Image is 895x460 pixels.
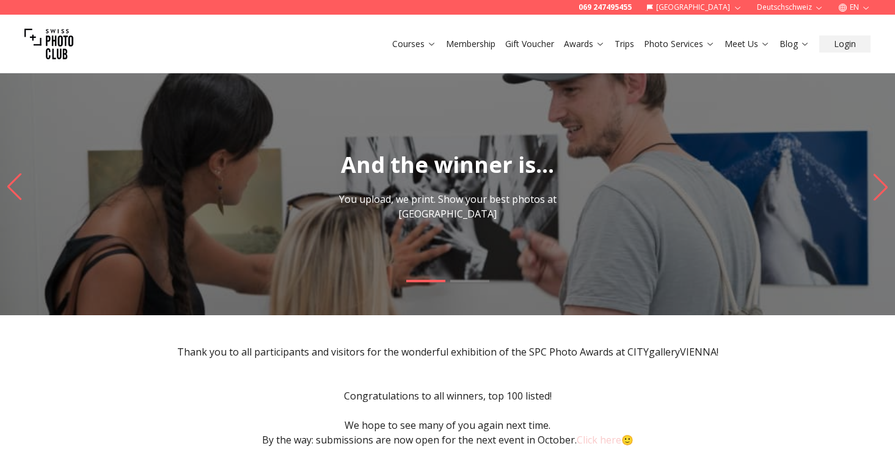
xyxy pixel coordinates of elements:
button: Awards [559,35,610,53]
button: Membership [441,35,500,53]
button: Blog [775,35,814,53]
a: Trips [615,38,634,50]
button: Photo Services [639,35,720,53]
p: By the way: submissions are now open for the next event in October. 🙂 [67,433,829,447]
a: 069 247495455 [579,2,632,12]
a: Click here [577,433,621,447]
a: Meet Us [725,38,770,50]
a: Gift Voucher [505,38,554,50]
a: Membership [446,38,495,50]
p: Thank you to all participants and visitors for the wonderful exhibition of the SPC Photo Awards a... [67,345,829,359]
a: Blog [780,38,809,50]
button: Login [819,35,871,53]
a: Photo Services [644,38,715,50]
a: Awards [564,38,605,50]
button: Meet Us [720,35,775,53]
button: Gift Voucher [500,35,559,53]
p: We hope to see many of you again next time. [67,418,829,433]
p: Congratulations to all winners, top 100 listed! [67,389,829,403]
button: Courses [387,35,441,53]
p: You upload, we print. Show your best photos at [GEOGRAPHIC_DATA] [311,192,585,221]
button: Trips [610,35,639,53]
img: Swiss photo club [24,20,73,68]
a: Courses [392,38,436,50]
